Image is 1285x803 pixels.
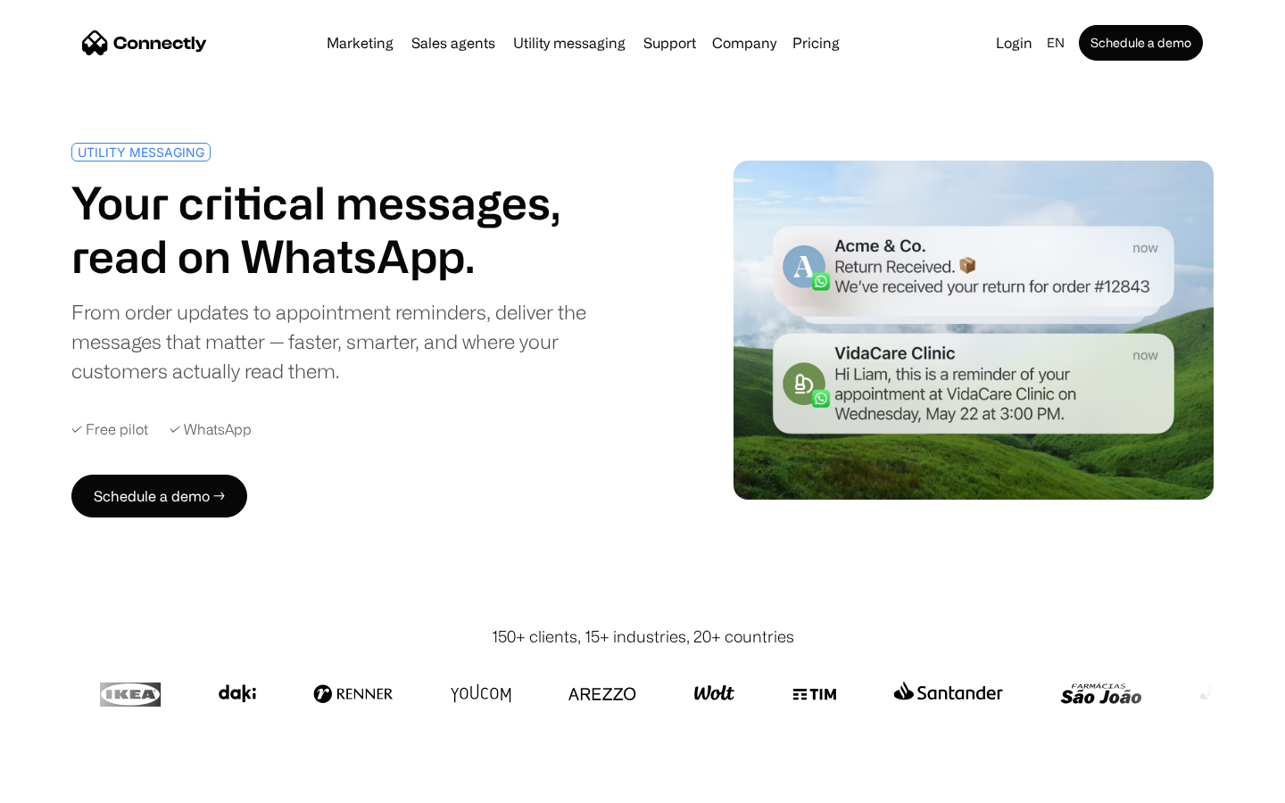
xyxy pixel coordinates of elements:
div: ✓ WhatsApp [170,421,252,438]
h1: Your critical messages, read on WhatsApp. [71,176,635,283]
aside: Language selected: English [18,770,107,797]
a: Support [636,36,703,50]
a: Marketing [319,36,401,50]
a: Utility messaging [506,36,633,50]
div: 150+ clients, 15+ industries, 20+ countries [492,625,794,649]
div: ✓ Free pilot [71,421,148,438]
div: UTILITY MESSAGING [78,145,204,159]
a: Schedule a demo [1079,25,1203,61]
a: Pricing [785,36,847,50]
a: Login [989,30,1040,55]
a: Schedule a demo → [71,475,247,517]
a: Sales agents [404,36,502,50]
div: Company [712,30,776,55]
div: en [1047,30,1065,55]
ul: Language list [36,772,107,797]
div: From order updates to appointment reminders, deliver the messages that matter — faster, smarter, ... [71,297,635,385]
